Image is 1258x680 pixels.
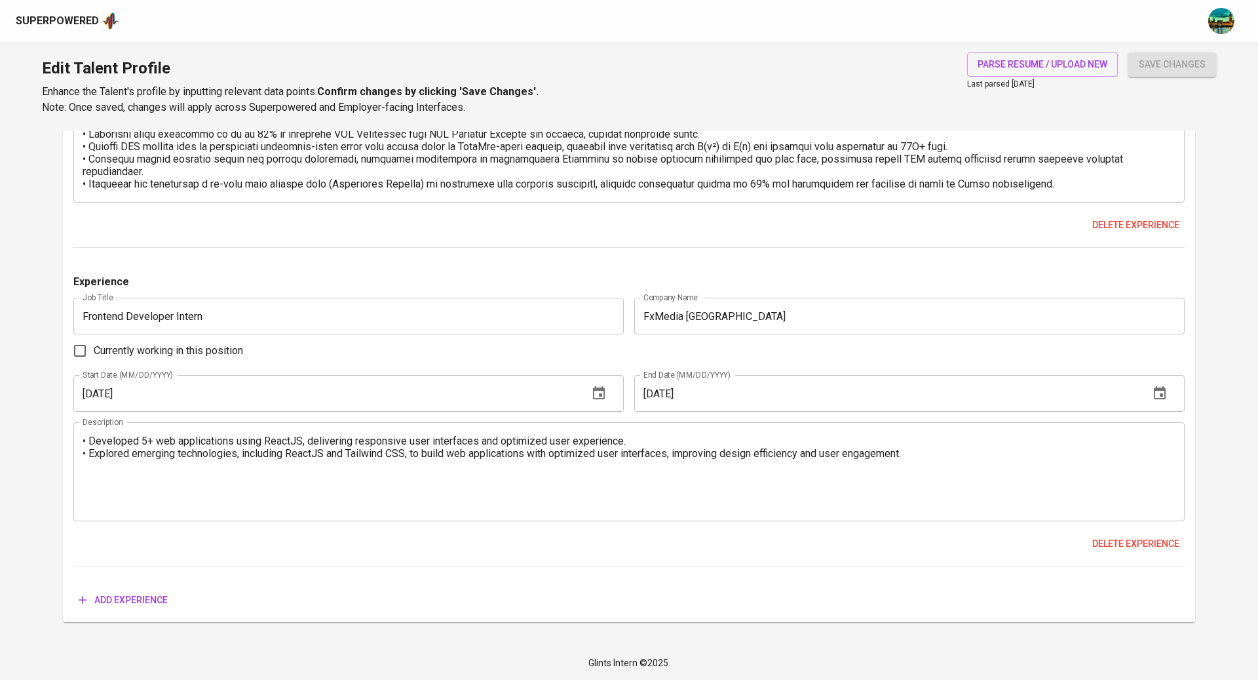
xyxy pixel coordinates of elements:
[1092,536,1179,552] span: Delete experience
[16,14,99,29] div: Superpowered
[317,85,539,98] b: Confirm changes by clicking 'Save Changes'.
[1087,532,1185,556] button: Delete experience
[1092,217,1179,233] span: Delete experience
[1139,56,1206,73] span: save changes
[42,52,539,84] h1: Edit Talent Profile
[94,343,243,359] span: Currently working in this position
[978,56,1107,73] span: parse resume / upload new
[73,274,129,290] p: Experience
[1208,8,1234,34] img: a5d44b89-0c59-4c54-99d0-a63b29d42bd3.jpg
[73,588,173,612] button: Add experience
[1128,52,1216,77] button: save changes
[967,52,1118,77] button: parse resume / upload new
[42,84,539,115] p: Enhance the Talent's profile by inputting relevant data points. Note: Once saved, changes will ap...
[79,592,168,609] span: Add experience
[102,11,119,31] img: app logo
[1087,213,1185,237] button: Delete experience
[16,11,119,31] a: Superpoweredapp logo
[967,79,1035,89] span: Last parsed [DATE]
